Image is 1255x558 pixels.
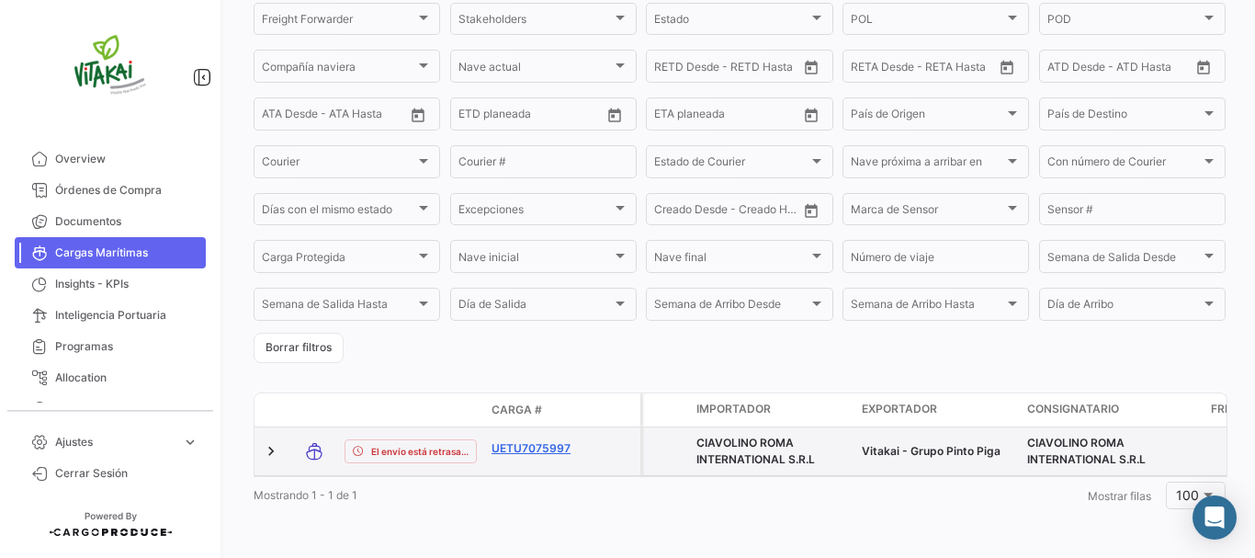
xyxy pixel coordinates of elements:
[55,276,198,292] span: Insights - KPIs
[55,182,198,199] span: Órdenes de Compra
[797,53,825,81] button: Open calendar
[492,440,587,457] a: UETU7075997
[654,63,687,75] input: Desde
[291,403,337,417] datatable-header-cell: Modo de Transporte
[458,110,492,123] input: Desde
[654,110,687,123] input: Desde
[15,393,206,425] a: Courier
[700,110,768,123] input: Hasta
[262,301,415,313] span: Semana de Salida Hasta
[484,394,594,426] datatable-header-cell: Carga #
[15,175,206,206] a: Órdenes de Compra
[55,465,198,482] span: Cerrar Sesión
[458,63,612,75] span: Nave actual
[15,143,206,175] a: Overview
[262,63,415,75] span: Compañía naviera
[492,402,542,418] span: Carga #
[1176,487,1199,503] span: 100
[696,401,771,417] span: Importador
[371,444,469,459] span: El envío está retrasado.
[1047,16,1201,28] span: POD
[458,206,612,219] span: Excepciones
[262,206,415,219] span: Días con el mismo estado
[797,101,825,129] button: Open calendar
[851,158,1004,171] span: Nave próxima a arribar en
[1088,489,1151,503] span: Mostrar filas
[654,206,717,219] input: Creado Desde
[851,110,1004,123] span: País de Origen
[854,393,1020,427] datatable-header-cell: Exportador
[1047,63,1105,75] input: ATD Desde
[851,16,1004,28] span: POL
[55,151,198,167] span: Overview
[458,254,612,267] span: Nave inicial
[55,245,198,261] span: Cargas Marítimas
[15,331,206,362] a: Programas
[55,213,198,230] span: Documentos
[15,362,206,393] a: Allocation
[1193,495,1237,540] div: Abrir Intercom Messenger
[182,434,198,450] span: expand_more
[851,206,1004,219] span: Marca de Sensor
[696,436,815,466] span: CIAVOLINO ROMA INTERNATIONAL S.R.L
[1020,393,1204,427] datatable-header-cell: Consignatario
[1027,436,1146,466] span: CIAVOLINO ROMA INTERNATIONAL S.R.L
[254,333,344,363] button: Borrar filtros
[654,158,808,171] span: Estado de Courier
[15,268,206,300] a: Insights - KPIs
[504,110,572,123] input: Hasta
[1047,301,1201,313] span: Día de Arribo
[1027,401,1119,417] span: Consignatario
[1047,110,1201,123] span: País de Destino
[729,206,797,219] input: Creado Hasta
[262,158,415,171] span: Courier
[601,101,628,129] button: Open calendar
[993,53,1021,81] button: Open calendar
[851,301,1004,313] span: Semana de Arribo Hasta
[654,301,808,313] span: Semana de Arribo Desde
[15,206,206,237] a: Documentos
[700,63,768,75] input: Hasta
[1047,254,1201,267] span: Semana de Salida Desde
[15,300,206,331] a: Inteligencia Portuaria
[458,301,612,313] span: Día de Salida
[1190,53,1217,81] button: Open calendar
[404,101,432,129] button: Open calendar
[337,403,484,417] datatable-header-cell: Estado de Envio
[689,393,854,427] datatable-header-cell: Importador
[331,110,399,123] input: ATA Hasta
[1047,158,1201,171] span: Con número de Courier
[1118,63,1186,75] input: ATD Hasta
[262,110,318,123] input: ATA Desde
[55,307,198,324] span: Inteligencia Portuaria
[55,401,198,417] span: Courier
[15,237,206,268] a: Cargas Marítimas
[851,63,884,75] input: Desde
[458,16,612,28] span: Stakeholders
[862,444,1001,458] span: Vitakai - Grupo Pinto Piga
[262,16,415,28] span: Freight Forwarder
[862,401,937,417] span: Exportador
[64,22,156,114] img: vitakai.png
[654,16,808,28] span: Estado
[797,197,825,224] button: Open calendar
[654,254,808,267] span: Nave final
[262,254,415,267] span: Carga Protegida
[594,403,640,417] datatable-header-cell: Póliza
[643,393,689,427] datatable-header-cell: Carga Protegida
[254,488,357,502] span: Mostrando 1 - 1 de 1
[262,442,280,461] a: Expand/Collapse Row
[55,338,198,355] span: Programas
[55,370,198,386] span: Allocation
[897,63,965,75] input: Hasta
[55,434,175,450] span: Ajustes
